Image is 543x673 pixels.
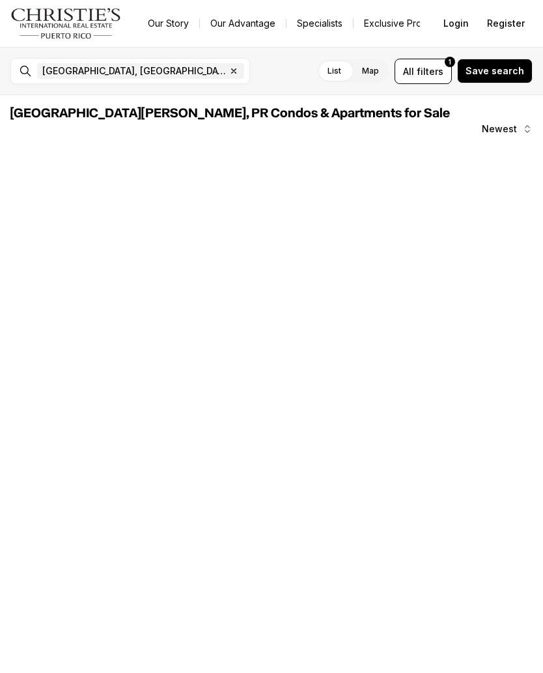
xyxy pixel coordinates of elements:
[457,59,533,83] button: Save search
[479,10,533,36] button: Register
[42,66,226,76] span: [GEOGRAPHIC_DATA], [GEOGRAPHIC_DATA], [GEOGRAPHIC_DATA]
[286,14,353,33] a: Specialists
[443,18,469,29] span: Login
[449,57,451,67] span: 1
[482,124,517,134] span: Newest
[417,64,443,78] span: filters
[466,66,524,76] span: Save search
[352,59,389,83] label: Map
[10,8,122,39] img: logo
[200,14,286,33] a: Our Advantage
[436,10,477,36] button: Login
[403,64,414,78] span: All
[354,14,462,33] a: Exclusive Properties
[487,18,525,29] span: Register
[395,59,452,84] button: Allfilters1
[317,59,352,83] label: List
[474,116,540,142] button: Newest
[137,14,199,33] a: Our Story
[10,107,450,120] span: [GEOGRAPHIC_DATA][PERSON_NAME], PR Condos & Apartments for Sale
